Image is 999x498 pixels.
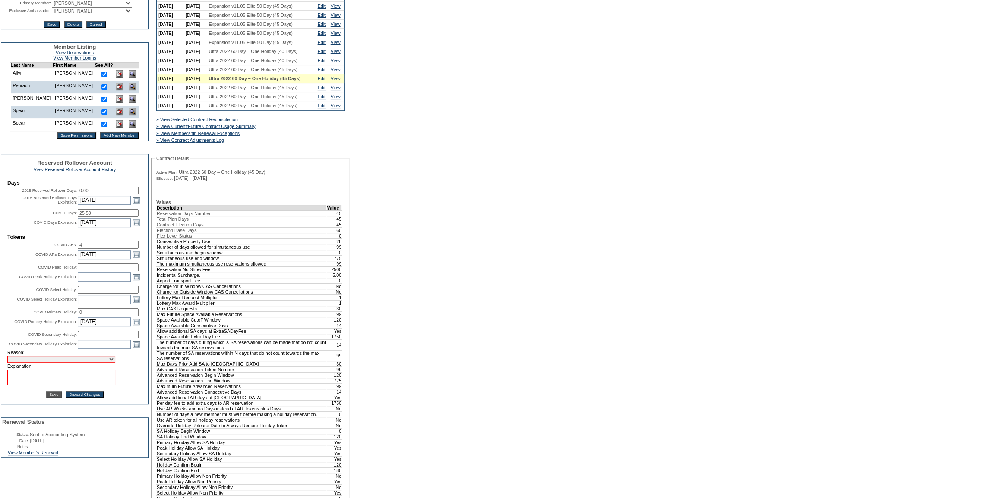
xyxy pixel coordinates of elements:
[53,93,95,106] td: [PERSON_NAME]
[129,95,136,103] img: View Dashboard
[209,85,298,90] span: Ultra 2022 60 Day – One Holiday (45 Days)
[327,244,342,250] td: 99
[46,391,62,398] input: Save
[157,29,184,38] td: [DATE]
[54,243,77,247] label: COVID ARs:
[327,366,342,372] td: 99
[327,423,342,428] td: No
[8,450,58,455] a: View Member's Renewal
[327,227,342,233] td: 60
[184,38,207,47] td: [DATE]
[129,108,136,115] img: View Dashboard
[209,67,298,72] span: Ultra 2022 60 Day – One Holiday (45 Days)
[2,432,29,437] td: Status:
[331,31,341,36] a: View
[37,160,112,166] span: Reserved Rollover Account
[331,67,341,72] a: View
[327,389,342,395] td: 14
[19,275,77,279] label: COVID Peak Holiday Expiration:
[7,363,142,369] td: Explanation:
[34,167,116,172] a: View Reserved Rollover Account History
[157,323,327,328] td: Space Available Consecutive Days
[17,297,77,301] label: COVID Select Holiday Expiration:
[327,383,342,389] td: 99
[53,68,95,81] td: [PERSON_NAME]
[157,11,184,20] td: [DATE]
[327,372,342,378] td: 120
[327,222,342,227] td: 45
[10,106,53,118] td: Spear
[184,92,207,101] td: [DATE]
[327,378,342,383] td: 775
[157,272,327,278] td: Incidental Surcharge.
[10,93,53,106] td: [PERSON_NAME]
[184,83,207,92] td: [DATE]
[327,417,342,423] td: No
[129,83,136,90] img: View Dashboard
[157,266,327,272] td: Reservation No Show Fee
[157,473,327,479] td: Primary Holiday Allow Non Priority
[22,188,77,193] label: 2015 Reserved Rollover Days:
[157,317,327,323] td: Space Available Cutoff Window
[157,334,327,339] td: Space Available Extra Day Fee
[10,68,53,81] td: Allyn
[331,94,341,99] a: View
[318,31,326,36] a: Edit
[318,94,326,99] a: Edit
[327,278,342,283] td: 0
[157,250,327,255] td: Simultaneous use begin window
[184,29,207,38] td: [DATE]
[155,156,190,161] legend: Contract Details
[327,411,342,417] td: 0
[157,467,327,473] td: Holiday Confirm End
[327,266,342,272] td: 2500
[156,170,177,175] span: Active Plan:
[129,120,136,128] img: View Dashboard
[157,378,327,383] td: Advanced Reservation End Window
[157,38,184,47] td: [DATE]
[157,211,211,216] span: Reservation Days Number
[30,432,85,437] span: Sent to Accounting System
[157,244,327,250] td: Number of days allowed for simultaneous use
[157,74,184,83] td: [DATE]
[157,233,192,238] span: Flex Level Status
[327,233,342,238] td: 0
[156,124,256,129] a: » View Current/Future Contract Usage Summary
[2,419,45,425] span: Renewal Status
[327,428,342,434] td: 0
[184,47,207,56] td: [DATE]
[157,289,327,294] td: Charge for Outside Window CAS Cancellations
[157,451,327,456] td: Secondary Holiday Allow SA Holiday
[327,283,342,289] td: No
[184,74,207,83] td: [DATE]
[157,366,327,372] td: Advanced Reservation Token Number
[331,3,341,9] a: View
[157,479,327,484] td: Peak Holiday Allow Non Priority
[327,300,342,306] td: 1
[327,473,342,479] td: No
[64,21,82,28] input: Delete
[327,462,342,467] td: 120
[116,95,123,103] img: Delete
[53,55,96,60] a: View Member Logins
[318,85,326,90] a: Edit
[10,81,53,93] td: Peurach
[53,118,95,131] td: [PERSON_NAME]
[156,131,240,136] a: » View Membership Renewal Exceptions
[132,218,141,227] a: Open the calendar popup.
[156,200,171,205] b: Values
[209,94,298,99] span: Ultra 2022 60 Day – One Holiday (45 Days)
[318,103,326,108] a: Edit
[327,238,342,244] td: 28
[95,63,113,68] td: See All?
[209,58,298,63] span: Ultra 2022 60 Day – One Holiday (40 Days)
[327,445,342,451] td: Yes
[327,317,342,323] td: 120
[318,22,326,27] a: Edit
[157,423,327,428] td: Override Holiday Release Date to Always Require Holiday Token
[327,434,342,439] td: 120
[157,306,327,311] td: Max CAS Requests
[157,406,327,411] td: Use AR Weeks and no Days instead of AR Tokens plus Days
[36,288,77,292] label: COVID Select Holiday:
[327,216,342,222] td: 45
